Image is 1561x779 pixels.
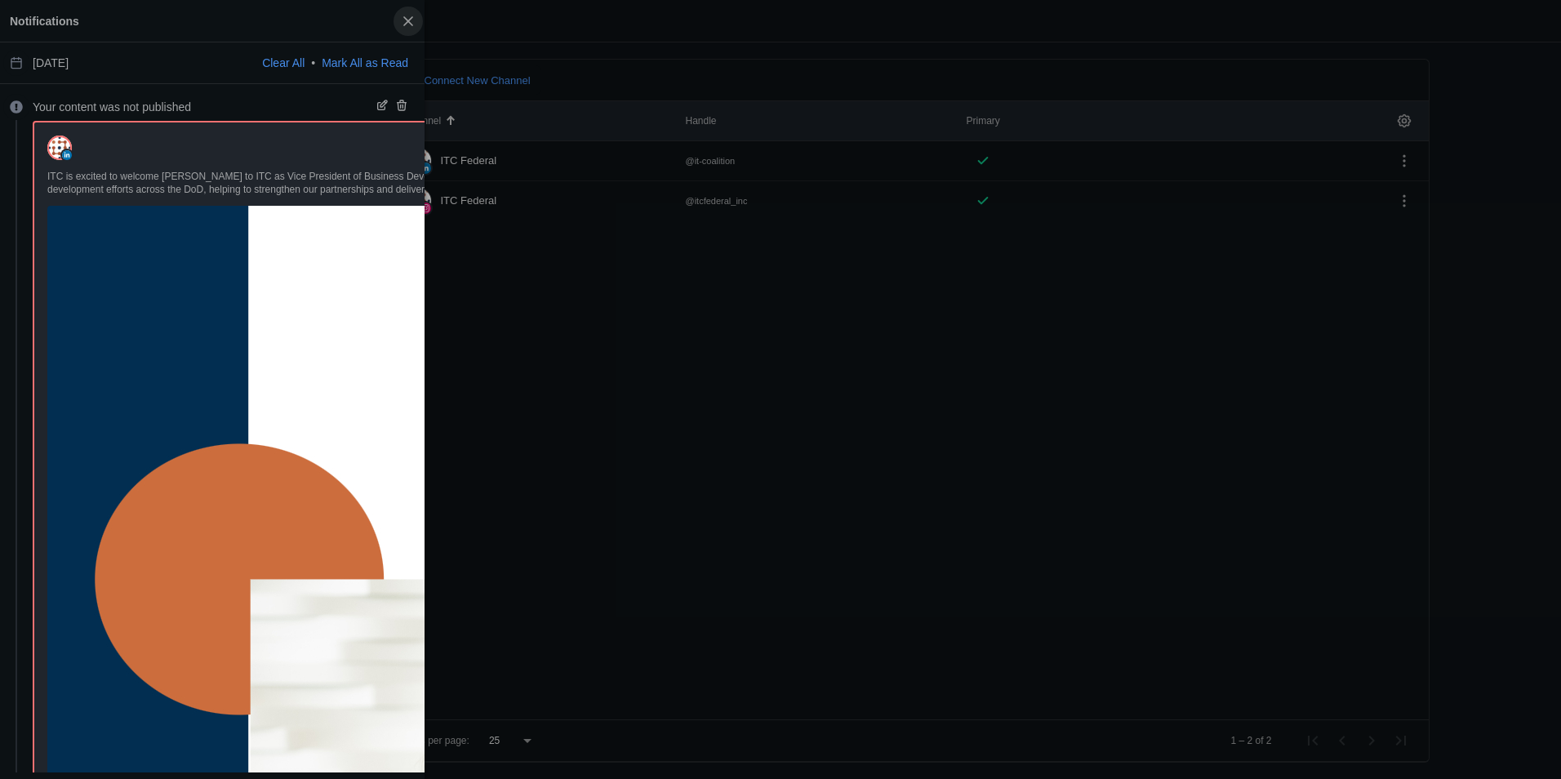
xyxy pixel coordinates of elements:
a: Mark All as Read [322,56,408,69]
div: Your content was not published [33,99,191,116]
div: Notifications [10,13,79,29]
span: • [305,56,322,69]
div: [DATE] [33,55,69,71]
a: Clear All [262,56,305,69]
